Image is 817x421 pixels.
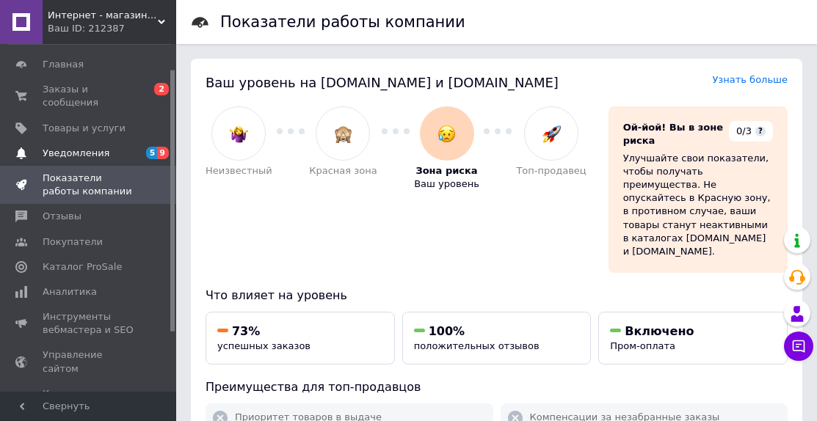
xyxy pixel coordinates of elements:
span: Аналитика [43,285,97,299]
span: Покупатели [43,235,103,249]
span: Показатели работы компании [43,172,136,198]
span: 73% [232,324,260,338]
span: Красная зона [309,164,377,177]
span: Заказы и сообщения [43,83,136,109]
span: Каталог ProSale [43,260,122,274]
span: Ой-йой! Вы в зоне риска [623,122,723,146]
span: положительных отзывов [414,340,540,351]
div: Ваш ID: 212387 [48,22,176,35]
span: Топ-продавец [516,164,586,177]
h1: Показатели работы компании [220,13,465,31]
span: Пром-оплата [610,340,675,351]
span: Кошелек компании [43,387,136,414]
span: Неизвестный [206,164,272,177]
span: Товары и услуги [43,122,126,135]
span: Зона риска [415,164,477,177]
span: Ваш уровень [414,177,479,191]
span: Главная [43,58,84,71]
span: успешных заказов [217,340,311,351]
div: 0/3 [729,121,773,142]
span: 100% [429,324,465,338]
a: Узнать больше [712,74,788,85]
span: Инструменты вебмастера и SEO [43,310,136,337]
span: Преимущества для топ-продавцов [206,380,421,394]
span: ? [755,126,766,136]
img: :see_no_evil: [334,125,352,143]
span: Что влияет на уровень [206,288,347,302]
div: Улучшайте свои показатели, чтобы получать преимущества. Не опускайтесь в Красную зону, в противно... [623,152,773,259]
span: Интернет - магазин "MariModa" [48,9,158,22]
span: 5 [146,147,158,159]
span: Уведомления [43,147,109,160]
span: Управление сайтом [43,348,136,375]
img: :disappointed_relieved: [437,125,456,143]
button: Чат с покупателем [784,332,813,361]
button: ВключеноПром-оплата [598,312,788,365]
span: 2 [154,83,169,95]
button: 73%успешных заказов [206,312,395,365]
span: Отзывы [43,210,81,223]
span: Ваш уровень на [DOMAIN_NAME] и [DOMAIN_NAME] [206,75,559,90]
button: 100%положительных отзывов [402,312,592,365]
span: Включено [625,324,694,338]
span: 9 [157,147,169,159]
img: :rocket: [542,125,561,143]
img: :woman-shrugging: [230,125,248,143]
